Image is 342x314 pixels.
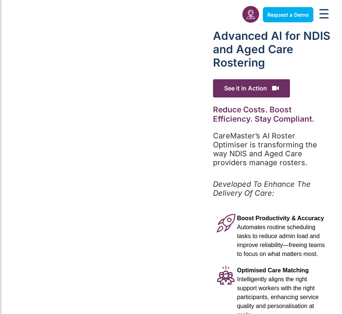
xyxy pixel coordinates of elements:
[263,7,313,22] a: Request a Demo
[237,224,325,257] span: Automates routine scheduling tasks to reduce admin load and improve reliability—freeing teams to ...
[11,9,63,20] img: CareMaster Logo
[213,29,331,69] h1: Advanced Al for NDIS and Aged Care Rostering
[267,12,309,18] span: Request a Demo
[213,131,331,167] p: CareMaster’s AI Roster Optimiser is transforming the way NDIS and Aged Care providers manage rost...
[213,105,331,124] h2: Reduce Costs. Boost Efficiency. Stay Compliant.
[213,180,311,198] em: Developed To Enhance The Delivery Of Care:
[237,267,309,273] span: Optimised Care Matching
[213,79,290,97] span: See it in Action
[317,7,331,23] div: Menu Toggle
[237,215,324,221] span: Boost Productivity & Accuracy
